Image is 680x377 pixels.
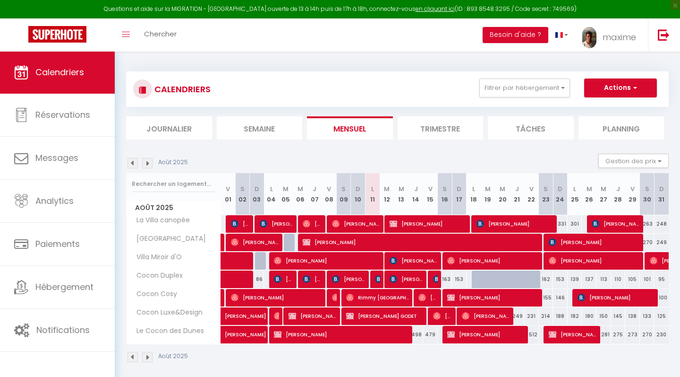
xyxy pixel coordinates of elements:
[126,116,212,140] li: Journalier
[127,201,221,215] span: Août 2025
[654,289,669,307] div: 100
[596,326,611,343] div: 281
[596,271,611,288] div: 113
[225,302,290,320] span: [PERSON_NAME]
[132,175,215,193] input: Rechercher un logement...
[274,252,381,270] span: [PERSON_NAME]
[297,184,303,193] abbr: M
[630,184,635,193] abbr: V
[467,173,481,215] th: 18
[35,281,93,293] span: Hébergement
[394,173,409,215] th: 13
[625,173,640,215] th: 29
[553,289,568,307] div: 146
[553,215,568,233] div: 331
[137,18,184,52] a: Chercher
[442,184,447,193] abbr: S
[398,116,484,140] li: Trimestre
[158,158,188,167] p: Août 2025
[539,173,553,215] th: 23
[303,270,322,288] span: [PERSON_NAME]
[596,173,611,215] th: 27
[601,184,606,193] abbr: M
[346,289,409,307] span: Rimmy [GEOGRAPHIC_DATA]
[625,307,640,325] div: 138
[332,270,366,288] span: [PERSON_NAME]
[36,324,90,336] span: Notifications
[447,289,540,307] span: [PERSON_NAME]
[553,173,568,215] th: 24
[221,307,236,325] a: [PERSON_NAME]
[260,215,294,233] span: [PERSON_NAME]
[255,184,259,193] abbr: D
[596,307,611,325] div: 150
[659,184,664,193] abbr: D
[500,184,505,193] abbr: M
[28,26,86,43] img: Super Booking
[283,184,289,193] abbr: M
[483,27,548,43] button: Besoin d'aide ?
[658,29,670,41] img: logout
[640,307,654,325] div: 133
[568,215,582,233] div: 301
[336,173,351,215] th: 09
[584,79,657,97] button: Actions
[539,271,553,288] div: 162
[408,173,423,215] th: 14
[611,326,626,343] div: 275
[307,116,393,140] li: Mensuel
[558,184,562,193] abbr: D
[616,184,620,193] abbr: J
[447,325,525,343] span: [PERSON_NAME]
[568,271,582,288] div: 139
[515,184,519,193] abbr: J
[279,173,293,215] th: 05
[270,184,273,193] abbr: L
[235,173,250,215] th: 02
[573,184,576,193] abbr: L
[418,289,438,307] span: [PERSON_NAME]
[611,271,626,288] div: 110
[35,66,84,78] span: Calendriers
[307,173,322,215] th: 07
[226,184,230,193] abbr: V
[476,215,554,233] span: [PERSON_NAME]
[423,326,438,343] div: 479
[524,307,539,325] div: 231
[433,307,452,325] span: [PERSON_NAME]
[346,307,424,325] span: [PERSON_NAME] GODET
[611,307,626,325] div: 145
[371,184,374,193] abbr: L
[221,173,236,215] th: 01
[35,195,74,207] span: Analytics
[457,184,461,193] abbr: D
[640,215,654,233] div: 263
[640,271,654,288] div: 101
[654,173,669,215] th: 31
[582,27,596,48] img: ...
[128,307,205,318] span: Cocon Luxe&Design
[231,215,250,233] span: [PERSON_NAME]
[231,233,280,251] span: [PERSON_NAME]
[625,271,640,288] div: 105
[447,252,540,270] span: [PERSON_NAME]
[35,152,78,164] span: Messages
[327,184,331,193] abbr: V
[313,184,316,193] abbr: J
[128,289,179,299] span: Cocon Cosy
[128,252,184,263] span: Villa Miroir d'O
[578,289,655,307] span: [PERSON_NAME]
[611,173,626,215] th: 28
[428,184,433,193] abbr: V
[351,173,365,215] th: 10
[416,5,455,13] a: en cliquant ici
[485,184,491,193] abbr: M
[144,29,177,39] span: Chercher
[654,326,669,343] div: 230
[408,326,423,343] div: 498
[332,289,337,307] span: [PERSON_NAME]
[654,234,669,251] div: 249
[640,326,654,343] div: 270
[264,173,279,215] th: 04
[582,307,596,325] div: 180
